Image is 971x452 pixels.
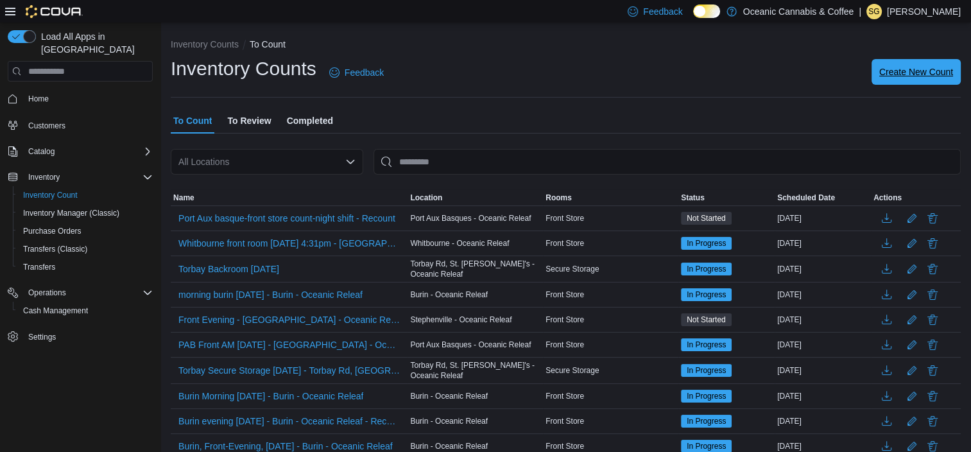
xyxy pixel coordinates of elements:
[904,285,920,304] button: Edit count details
[324,60,389,85] a: Feedback
[543,211,678,226] div: Front Store
[681,288,732,301] span: In Progress
[543,312,678,327] div: Front Store
[543,337,678,352] div: Front Store
[178,237,400,250] span: Whitbourne front room [DATE] 4:31pm - [GEOGRAPHIC_DATA] - [GEOGRAPHIC_DATA] Releaf - Recount - Re...
[873,193,902,203] span: Actions
[904,259,920,279] button: Edit count details
[546,193,572,203] span: Rooms
[23,244,87,254] span: Transfers (Classic)
[925,337,940,352] button: Delete
[18,303,153,318] span: Cash Management
[687,289,726,300] span: In Progress
[681,237,732,250] span: In Progress
[925,363,940,378] button: Delete
[775,413,871,429] div: [DATE]
[178,212,395,225] span: Port Aux basque-front store count-night shift - Recount
[178,338,400,351] span: PAB Front AM [DATE] - [GEOGRAPHIC_DATA] - Oceanic Releaf - Recount - Recount
[872,59,961,85] button: Create New Count
[904,412,920,431] button: Edit count details
[171,56,316,82] h1: Inventory Counts
[23,169,65,185] button: Inventory
[904,209,920,228] button: Edit count details
[28,288,66,298] span: Operations
[13,204,158,222] button: Inventory Manager (Classic)
[681,263,732,275] span: In Progress
[23,329,153,345] span: Settings
[28,332,56,342] span: Settings
[23,226,82,236] span: Purchase Orders
[18,303,93,318] a: Cash Management
[925,261,940,277] button: Delete
[681,212,732,225] span: Not Started
[18,259,153,275] span: Transfers
[866,4,882,19] div: Shehan Gunasena
[410,193,442,203] span: Location
[13,186,158,204] button: Inventory Count
[173,259,284,279] button: Torbay Backroom [DATE]
[678,190,775,205] button: Status
[18,223,87,239] a: Purchase Orders
[178,390,363,403] span: Burin Morning [DATE] - Burin - Oceanic Releaf
[925,413,940,429] button: Delete
[543,413,678,429] div: Front Store
[178,263,279,275] span: Torbay Backroom [DATE]
[775,337,871,352] div: [DATE]
[775,236,871,251] div: [DATE]
[681,313,732,326] span: Not Started
[13,302,158,320] button: Cash Management
[687,415,726,427] span: In Progress
[408,190,543,205] button: Location
[410,391,488,401] span: Burin - Oceanic Releaf
[410,290,488,300] span: Burin - Oceanic Releaf
[23,262,55,272] span: Transfers
[173,310,405,329] button: Front Evening - [GEOGRAPHIC_DATA] - Oceanic Relief - [GEOGRAPHIC_DATA] - [GEOGRAPHIC_DATA] Releaf...
[173,412,405,431] button: Burin evening [DATE] - Burin - Oceanic Releaf - Recount - Recount - Recount
[775,388,871,404] div: [DATE]
[23,285,71,300] button: Operations
[28,172,60,182] span: Inventory
[904,361,920,380] button: Edit count details
[410,259,540,279] span: Torbay Rd, St. [PERSON_NAME]'s - Oceanic Releaf
[171,38,961,53] nav: An example of EuiBreadcrumbs
[23,329,61,345] a: Settings
[3,168,158,186] button: Inventory
[23,117,153,133] span: Customers
[28,121,65,131] span: Customers
[643,5,682,18] span: Feedback
[3,116,158,134] button: Customers
[3,143,158,161] button: Catalog
[775,211,871,226] div: [DATE]
[879,65,953,78] span: Create New Count
[13,240,158,258] button: Transfers (Classic)
[743,4,854,19] p: Oceanic Cannabis & Coffee
[543,287,678,302] div: Front Store
[681,364,732,377] span: In Progress
[23,144,60,159] button: Catalog
[8,84,153,379] nav: Complex example
[687,339,726,351] span: In Progress
[287,108,333,134] span: Completed
[775,312,871,327] div: [DATE]
[23,144,153,159] span: Catalog
[859,4,861,19] p: |
[904,335,920,354] button: Edit count details
[687,440,726,452] span: In Progress
[543,190,678,205] button: Rooms
[775,261,871,277] div: [DATE]
[23,118,71,134] a: Customers
[26,5,83,18] img: Cova
[345,66,384,79] span: Feedback
[178,364,400,377] span: Torbay Secure Storage [DATE] - Torbay Rd, [GEOGRAPHIC_DATA][PERSON_NAME] - Oceanic Releaf
[410,360,540,381] span: Torbay Rd, St. [PERSON_NAME]'s - Oceanic Releaf
[23,208,119,218] span: Inventory Manager (Classic)
[18,259,60,275] a: Transfers
[345,157,356,167] button: Open list of options
[410,213,531,223] span: Port Aux Basques - Oceanic Releaf
[173,108,212,134] span: To Count
[173,387,368,406] button: Burin Morning [DATE] - Burin - Oceanic Releaf
[775,190,871,205] button: Scheduled Date
[410,441,488,451] span: Burin - Oceanic Releaf
[693,18,694,19] span: Dark Mode
[23,91,54,107] a: Home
